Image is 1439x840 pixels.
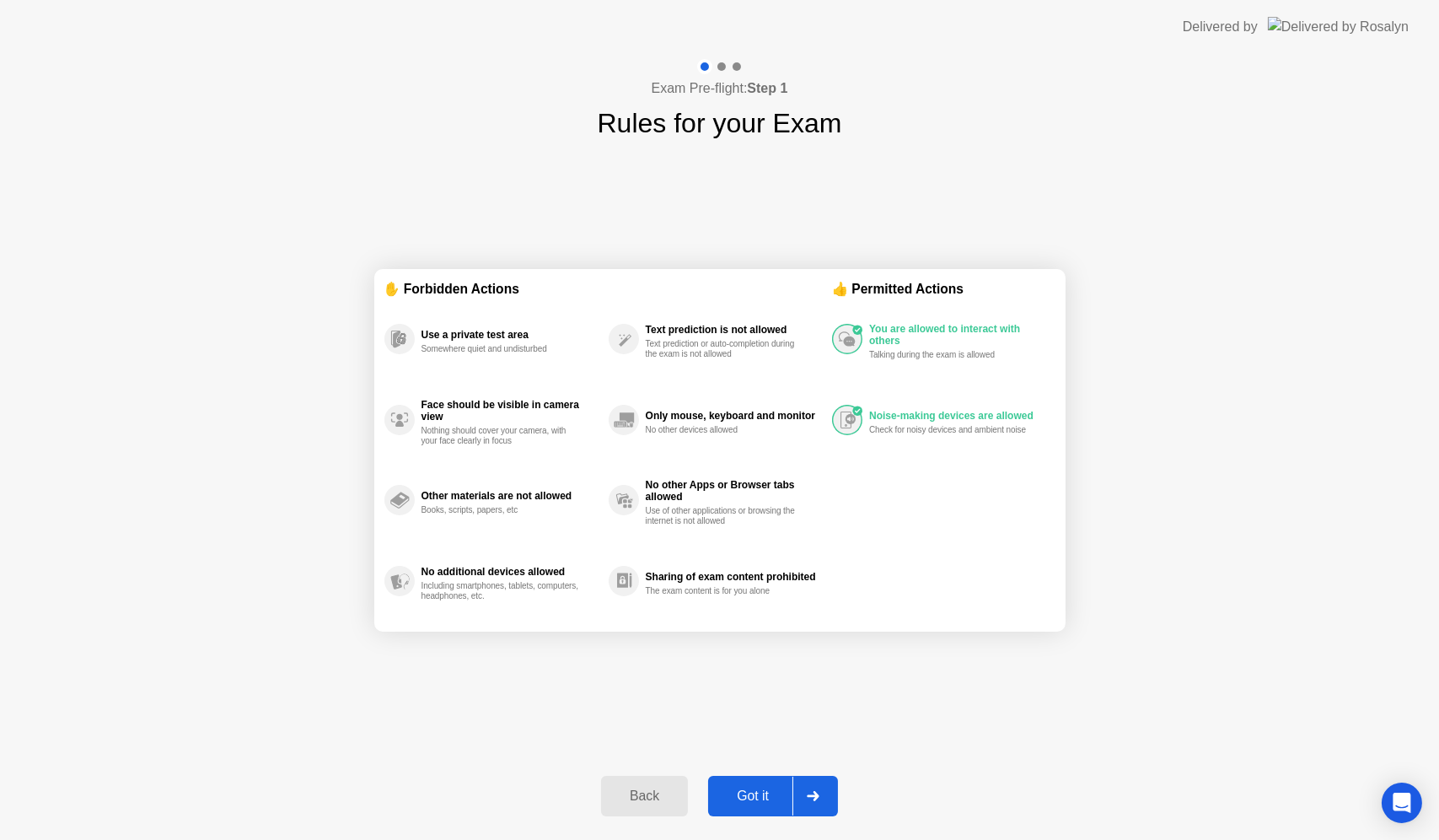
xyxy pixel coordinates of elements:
[646,571,824,583] div: Sharing of exam content prohibited
[832,279,1055,299] div: 👍 Permitted Actions
[384,279,833,299] div: ✋ Forbidden Actions
[598,103,842,143] h1: Rules for your Exam
[646,324,824,336] div: Text prediction is not allowed
[601,776,688,816] button: Back
[646,410,824,422] div: Only mouse, keyboard and monitor
[708,776,838,816] button: Got it
[421,490,600,502] div: Other materials are not allowed
[869,350,1028,360] div: Talking during the exam is allowed
[646,339,805,359] div: Text prediction or auto-completion during the exam is not allowed
[646,479,824,503] div: No other Apps or Browser tabs allowed
[747,81,787,95] b: Step 1
[421,329,600,341] div: Use a private test area
[421,505,581,515] div: Books, scripts, papers, etc
[421,344,581,354] div: Somewhere quiet and undisturbed
[713,789,792,804] div: Got it
[421,426,581,446] div: Nothing should cover your camera, with your face clearly in focus
[1268,17,1409,36] img: Delivered by Rosalyn
[869,425,1028,435] div: Check for noisy devices and ambient noise
[421,566,600,578] div: No additional devices allowed
[652,78,788,99] h4: Exam Pre-flight:
[606,789,683,804] div: Back
[646,586,805,596] div: The exam content is for you alone
[646,506,805,526] div: Use of other applications or browsing the internet is not allowed
[1382,783,1422,823] div: Open Intercom Messenger
[869,410,1046,422] div: Noise-making devices are allowed
[869,323,1046,347] div: You are allowed to interact with others
[421,399,600,423] div: Face should be visible in camera view
[421,581,581,601] div: Including smartphones, tablets, computers, headphones, etc.
[1183,17,1258,37] div: Delivered by
[646,425,805,435] div: No other devices allowed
